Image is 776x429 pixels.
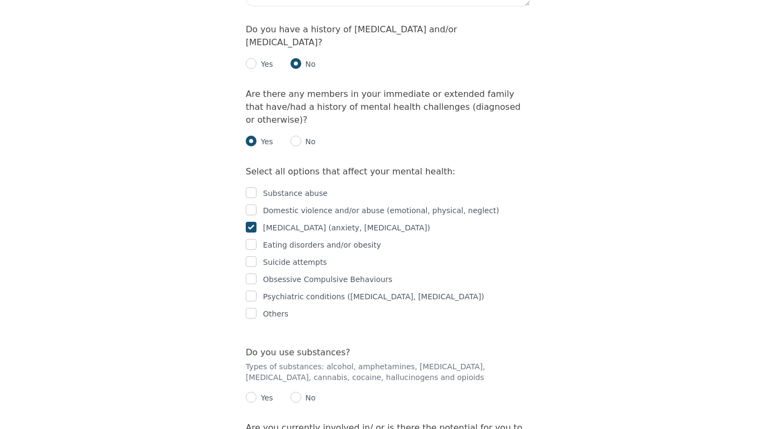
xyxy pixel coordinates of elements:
p: Psychiatric conditions ([MEDICAL_DATA], [MEDICAL_DATA]) [263,290,484,303]
label: Do you use substances? [246,347,350,357]
label: Select all options that affect your mental health: [246,166,455,177]
p: Substance abuse [263,187,328,200]
p: Yes [257,136,273,147]
p: Eating disorders and/or obesity [263,238,381,251]
p: No [301,136,316,147]
p: Obsessive Compulsive Behaviours [263,273,392,286]
label: Are there any members in your immediate or extended family that have/had a history of mental heal... [246,89,521,125]
p: Types of substances: alcohol, amphetamines, [MEDICAL_DATA], [MEDICAL_DATA], cannabis, cocaine, ha... [246,361,530,383]
p: Yes [257,392,273,403]
p: Yes [257,59,273,69]
p: No [301,59,316,69]
p: Domestic violence and/or abuse (emotional, physical, neglect) [263,204,499,217]
p: Suicide attempts [263,256,327,269]
p: No [301,392,316,403]
label: Do you have a history of [MEDICAL_DATA] and/or [MEDICAL_DATA]? [246,24,457,47]
p: Others [263,307,288,320]
p: [MEDICAL_DATA] (anxiety, [MEDICAL_DATA]) [263,221,430,234]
